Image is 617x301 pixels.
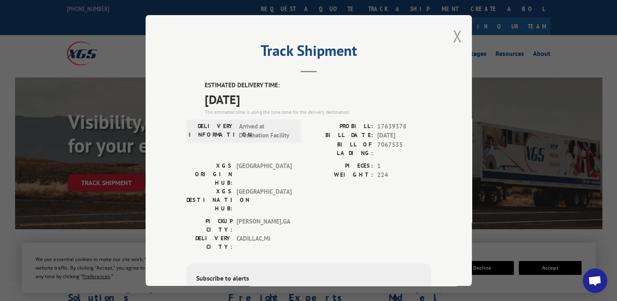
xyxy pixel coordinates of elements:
[583,268,607,293] div: Open chat
[186,45,431,60] h2: Track Shipment
[237,234,292,251] span: CADILLAC , MI
[237,161,292,187] span: [GEOGRAPHIC_DATA]
[453,25,462,47] button: Close modal
[205,81,431,90] label: ESTIMATED DELIVERY TIME:
[186,234,232,251] label: DELIVERY CITY:
[377,161,431,170] span: 1
[239,122,294,140] span: Arrived at Destination Facility
[309,161,373,170] label: PIECES:
[309,170,373,180] label: WEIGHT:
[377,170,431,180] span: 224
[186,161,232,187] label: XGS ORIGIN HUB:
[309,122,373,131] label: PROBILL:
[186,187,232,212] label: XGS DESTINATION HUB:
[189,122,235,140] label: DELIVERY INFORMATION:
[237,217,292,234] span: [PERSON_NAME] , GA
[186,217,232,234] label: PICKUP CITY:
[196,273,421,285] div: Subscribe to alerts
[377,140,431,157] span: 7067535
[237,187,292,212] span: [GEOGRAPHIC_DATA]
[309,131,373,140] label: BILL DATE:
[309,140,373,157] label: BILL OF LADING:
[377,122,431,131] span: 17639378
[377,131,431,140] span: [DATE]
[205,108,431,115] div: The estimated time is using the time zone for the delivery destination.
[205,90,431,108] span: [DATE]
